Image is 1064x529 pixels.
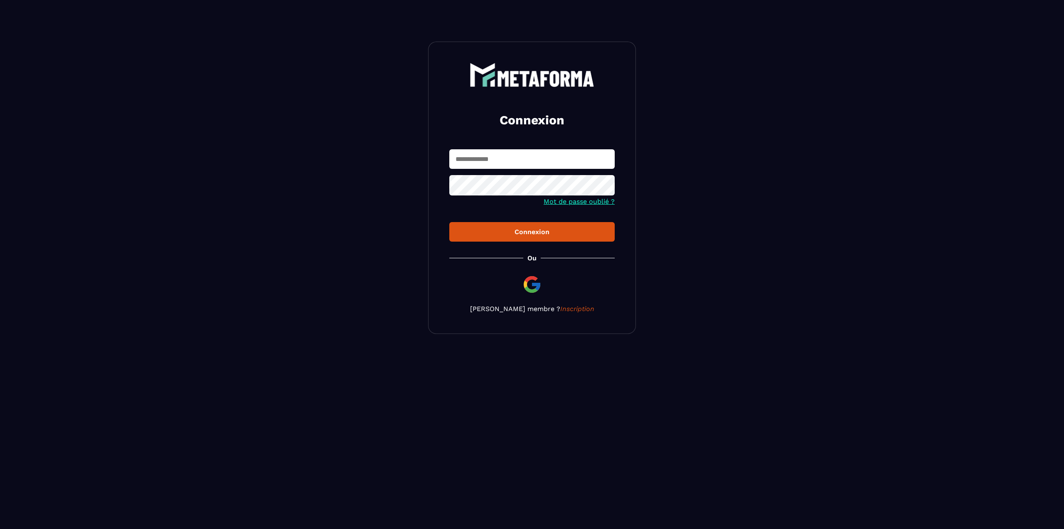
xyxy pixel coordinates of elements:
p: [PERSON_NAME] membre ? [449,305,615,313]
p: Ou [527,254,537,262]
img: google [522,274,542,294]
a: logo [449,63,615,87]
div: Connexion [456,228,608,236]
h2: Connexion [459,112,605,129]
a: Inscription [560,305,594,313]
img: logo [470,63,594,87]
button: Connexion [449,222,615,242]
a: Mot de passe oublié ? [544,198,615,205]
